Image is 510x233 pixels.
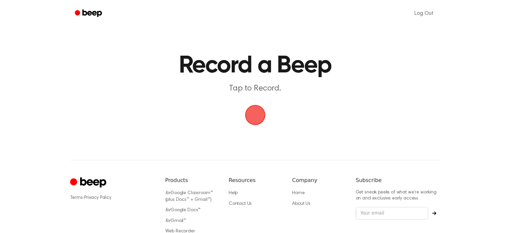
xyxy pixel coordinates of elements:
i: for [165,219,171,223]
h6: Products [165,176,218,184]
h6: Company [292,176,345,184]
a: Contact Us [229,201,252,206]
p: Tap to Record. [126,83,384,94]
button: Subscribe [428,211,440,215]
h6: Resources [229,176,281,184]
a: Cruip [70,176,108,189]
div: · [70,194,155,201]
a: Beep [70,7,108,20]
a: Home [292,191,304,195]
p: Get sneak peeks of what we’re working on and exclusive early access. [356,190,440,201]
i: for [165,208,171,213]
h1: Record a Beep [83,54,427,78]
a: forGoogle Classroom™ (plus Docs™ + Gmail™) [165,191,213,202]
a: forGmail™ [165,219,186,223]
h6: Subscribe [356,176,440,184]
a: About Us [292,201,310,206]
input: Your email [356,207,428,220]
img: Beep Logo [245,105,265,125]
a: Log Out [408,5,440,21]
a: Terms [70,195,83,200]
a: forGoogle Docs™ [165,208,201,213]
i: for [165,191,171,195]
a: Help [229,191,238,195]
a: Privacy Policy [84,195,111,200]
